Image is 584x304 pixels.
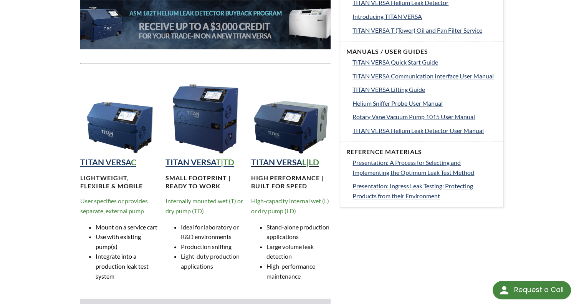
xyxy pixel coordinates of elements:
[266,242,331,261] li: Large volume leak detection
[251,174,331,190] h4: High performance | Built for speed
[302,157,319,167] strong: L|LD
[96,253,149,279] span: Integrate into a production leak test system
[352,113,475,120] span: Rotary Vane Vacuum Pump 1015 User Manual
[251,157,302,167] strong: TITAN VERSA
[80,174,160,190] h4: Lightweight, Flexible & MOBILE
[352,12,497,22] a: Introducing TITAN VERSA
[352,86,425,93] span: TITAN VERSA Lifting Guide
[352,127,484,134] span: TITAN VERSA Helium Leak Detector User Manual
[352,27,482,34] span: TITAN VERSA T (Tower) Oil and Fan Filter Service
[514,281,563,299] div: Request a Call
[266,222,331,242] li: Stand-alone production applications
[96,223,157,231] span: Mount on a service cart
[352,159,474,176] span: Presentation: A Process for Selecting and Implementing the Optimum Leak Test Method
[493,281,571,299] div: Request a Call
[80,197,148,214] span: User specifies or provides separate, external pump
[96,233,141,250] span: Use with existing pump(s)
[80,75,160,155] img: TITAN VERSA Compact Helium Leak Detection Instrument
[131,157,136,167] strong: C
[165,75,245,155] img: TITAN VERSA Tower Helium Leak Detection Instrument
[165,197,243,214] span: Internally mounted wet (T) or dry pump (TD)
[251,197,329,214] span: High-capacity internal wet (L) or dry pump (LD)
[181,222,245,242] li: Ideal for laboratory or R&D environments
[352,58,438,66] span: TITAN VERSA Quick Start Guide
[352,25,497,35] a: TITAN VERSA T (Tower) Oil and Fan Filter Service
[352,71,497,81] a: TITAN VERSA Communication Interface User Manual
[352,112,497,122] a: Rotary Vane Vacuum Pump 1015 User Manual
[352,126,497,136] a: TITAN VERSA Helium Leak Detector User Manual
[352,100,443,107] span: Helium Sniffer Probe User Manual
[352,98,497,108] a: Helium Sniffer Probe User Manual
[352,182,473,199] span: Presentation: Ingress Leak Testing: Protecting Products from their Environment
[251,157,319,167] a: TITAN VERSAL|LD
[181,242,245,252] li: Production sniffing
[352,13,422,20] span: Introducing TITAN VERSA
[352,57,497,67] a: TITAN VERSA Quick Start Guide
[165,174,245,190] h4: Small footprint | Ready to work
[216,157,234,167] strong: T|TD
[80,157,136,167] a: TITAN VERSAC
[352,72,494,80] span: TITAN VERSA Communication Interface User Manual
[352,158,497,177] a: Presentation: A Process for Selecting and Implementing the Optimum Leak Test Method
[346,148,497,156] h4: Reference Materials
[498,284,510,296] img: round button
[165,157,234,167] a: TITAN VERSAT|TD
[165,157,216,167] strong: TITAN VERSA
[346,48,497,56] h4: Manuals / User Guides
[80,157,131,167] strong: TITAN VERSA
[352,85,497,95] a: TITAN VERSA Lifting Guide
[352,181,497,201] a: Presentation: Ingress Leak Testing: Protecting Products from their Environment
[266,261,331,281] li: High-performance maintenance
[181,251,245,271] li: Light-duty production applications
[251,75,331,155] img: TITAN VERSA Horizontal Helium Leak Detection Instrument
